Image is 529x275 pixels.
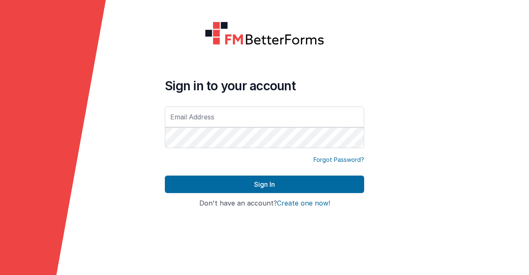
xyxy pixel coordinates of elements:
button: Create one now! [277,200,330,207]
input: Email Address [165,107,364,127]
a: Forgot Password? [313,156,364,164]
button: Sign In [165,176,364,193]
h4: Sign in to your account [165,78,364,93]
h4: Don't have an account? [165,200,364,207]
